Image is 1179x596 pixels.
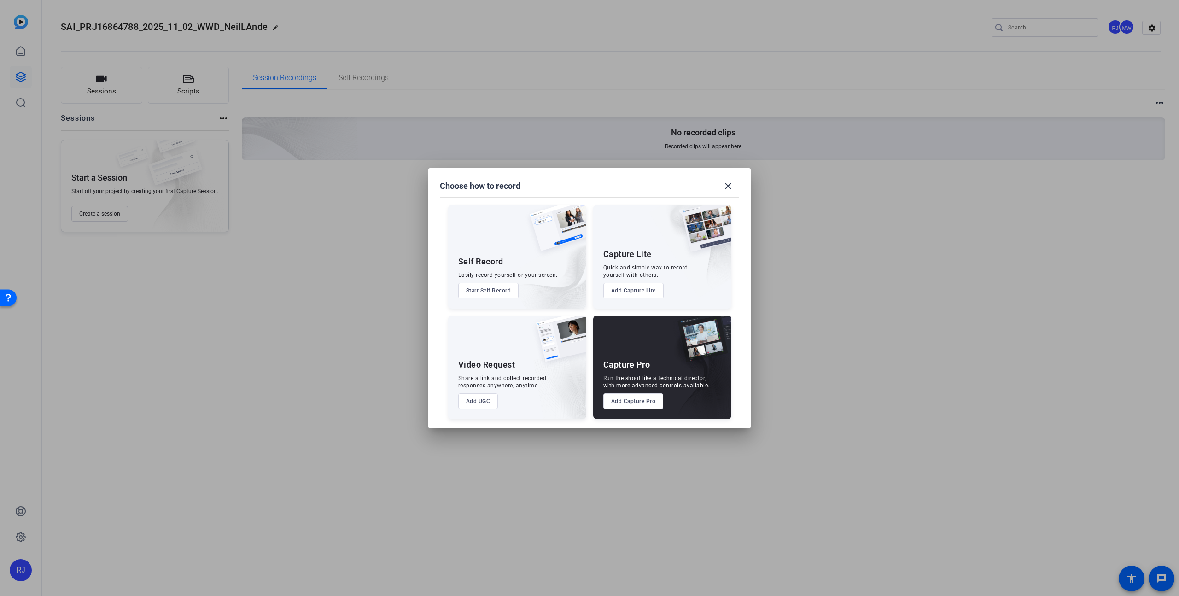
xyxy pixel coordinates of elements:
[458,393,498,409] button: Add UGC
[603,374,710,389] div: Run the shoot like a technical director, with more advanced controls available.
[458,359,515,370] div: Video Request
[458,256,503,267] div: Self Record
[506,225,586,309] img: embarkstudio-self-record.png
[603,393,664,409] button: Add Capture Pro
[440,181,520,192] h1: Choose how to record
[603,264,688,279] div: Quick and simple way to record yourself with others.
[529,316,586,371] img: ugc-content.png
[649,205,731,297] img: embarkstudio-capture-lite.png
[603,283,664,298] button: Add Capture Lite
[603,359,650,370] div: Capture Pro
[674,205,731,261] img: capture-lite.png
[458,271,558,279] div: Easily record yourself or your screen.
[671,316,731,372] img: capture-pro.png
[603,249,652,260] div: Capture Lite
[663,327,731,419] img: embarkstudio-capture-pro.png
[723,181,734,192] mat-icon: close
[523,205,586,260] img: self-record.png
[458,374,547,389] div: Share a link and collect recorded responses anywhere, anytime.
[533,344,586,419] img: embarkstudio-ugc-content.png
[458,283,519,298] button: Start Self Record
